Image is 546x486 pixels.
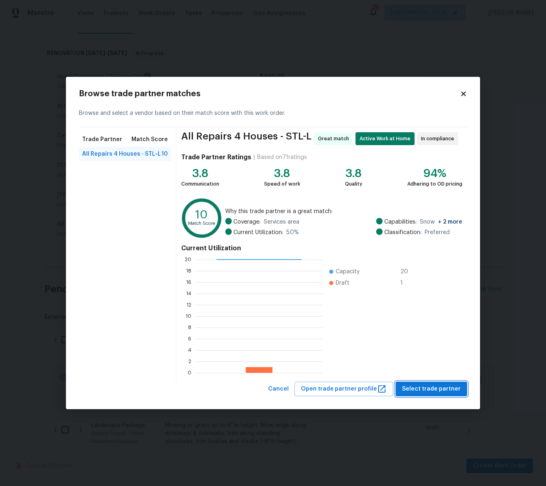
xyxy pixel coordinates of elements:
[396,382,467,397] button: Select trade partner
[188,325,191,330] text: 8
[264,169,300,177] div: 3.8
[195,209,208,220] text: 10
[233,218,260,226] span: Coverage:
[421,135,457,143] span: In compliance
[186,313,191,318] text: 10
[257,153,307,161] div: Based on 71 ratings
[131,135,168,144] span: Match Score
[420,218,462,226] span: Snow
[82,150,161,158] span: All Repairs 4 Houses - STL-L
[360,135,414,143] span: Active Work at Home
[79,90,460,98] h2: Browse trade partner matches
[82,135,122,144] span: Trade Partner
[188,221,215,226] text: Match Score
[181,132,311,145] span: All Repairs 4 Houses - STL-L
[400,279,413,287] span: 1
[318,135,352,143] span: Great match
[286,228,299,237] span: 5.0 %
[233,228,283,237] span: Current Utilization:
[294,382,393,397] button: Open trade partner profile
[185,257,191,262] text: 20
[336,279,349,287] span: Draft
[264,218,299,226] span: Services area
[400,268,413,276] span: 20
[186,302,191,307] text: 12
[438,219,462,225] span: + 2 more
[181,169,219,177] div: 3.8
[345,180,362,188] div: Quality
[186,279,191,284] text: 16
[301,384,387,394] span: Open trade partner profile
[384,218,417,226] span: Capabilities:
[384,228,421,237] span: Classification:
[265,382,292,397] button: Cancel
[225,207,462,216] span: Why this trade partner is a great match:
[425,228,450,237] span: Preferred
[188,347,191,352] text: 4
[181,153,251,161] h4: Trade Partner Ratings
[402,384,461,394] span: Select trade partner
[186,291,191,296] text: 14
[407,169,462,177] div: 94%
[264,180,300,188] div: Speed of work
[345,169,362,177] div: 3.8
[186,268,191,273] text: 18
[268,384,289,394] span: Cancel
[161,150,168,158] span: 10
[79,99,467,127] div: Browse and select a vendor based on their match score with this work order.
[188,359,191,363] text: 2
[181,244,462,252] h4: Current Utilization
[181,180,219,188] div: Communication
[336,268,360,276] span: Capacity
[251,153,257,161] div: |
[407,180,462,188] div: Adhering to OD pricing
[188,370,191,375] text: 0
[188,336,191,341] text: 6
